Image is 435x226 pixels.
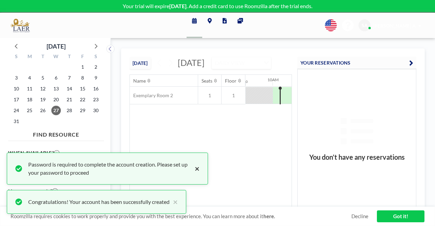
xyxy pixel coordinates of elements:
div: 10AM [267,77,279,82]
span: Saturday, August 2, 2025 [91,62,101,72]
span: Friday, August 1, 2025 [78,62,87,72]
span: Friday, August 15, 2025 [78,84,87,93]
span: Wednesday, August 27, 2025 [51,106,61,115]
span: Sunday, August 3, 2025 [12,73,21,83]
span: Saturday, August 30, 2025 [91,106,101,115]
span: Sunday, August 17, 2025 [12,95,21,104]
span: 1 [222,92,245,99]
span: 1 [198,92,221,99]
div: S [10,53,23,62]
span: Sunday, August 10, 2025 [12,84,21,93]
span: SA [362,22,368,29]
img: organization-logo [11,19,30,32]
div: M [23,53,36,62]
span: [DATE] [178,57,205,68]
span: Saturday, August 16, 2025 [91,84,101,93]
div: W [50,53,63,62]
span: [PERSON_NAME] A [373,23,416,29]
span: Tuesday, August 26, 2025 [38,106,48,115]
div: T [36,53,50,62]
span: Tuesday, August 12, 2025 [38,84,48,93]
span: DAILY VIEW [213,58,246,67]
span: Tuesday, August 5, 2025 [38,73,48,83]
span: Friday, August 29, 2025 [78,106,87,115]
div: F [76,53,89,62]
h3: You don’t have any reservations [298,153,416,161]
div: Name [133,78,146,84]
span: Monday, August 25, 2025 [25,106,34,115]
span: Saturday, August 9, 2025 [91,73,101,83]
span: Monday, August 4, 2025 [25,73,34,83]
span: Wednesday, August 6, 2025 [51,73,61,83]
span: Thursday, August 21, 2025 [65,95,74,104]
span: Saturday, August 23, 2025 [91,95,101,104]
span: Friday, August 22, 2025 [78,95,87,104]
span: Roomzilla requires cookies to work properly and provide you with the best experience. You can lea... [11,213,351,220]
h4: FIND RESOURCE [8,128,104,138]
a: here. [263,213,275,219]
div: Congratulations! Your account has been successfully created [28,198,170,206]
span: Tuesday, August 19, 2025 [38,95,48,104]
span: Friday, August 8, 2025 [78,73,87,83]
b: [DATE] [169,3,187,9]
div: Floor [225,78,237,84]
div: T [63,53,76,62]
div: 30 [244,80,248,84]
span: Sunday, August 24, 2025 [12,106,21,115]
span: Wednesday, August 13, 2025 [51,84,61,93]
span: Thursday, August 7, 2025 [65,73,74,83]
div: Password is required to complete the account creation. Please set up your password to proceed [28,160,191,177]
span: Wednesday, August 20, 2025 [51,95,61,104]
button: close [170,198,178,206]
button: [DATE] [129,57,151,69]
a: Got it! [377,210,424,222]
div: Search for option [212,57,271,69]
span: Sunday, August 31, 2025 [12,117,21,126]
button: YOUR RESERVATIONS [297,57,416,69]
a: Decline [351,213,368,220]
span: Thursday, August 14, 2025 [65,84,74,93]
div: [DATE] [47,41,66,51]
span: Monday, August 18, 2025 [25,95,34,104]
span: Monday, August 11, 2025 [25,84,34,93]
div: Seats [202,78,212,84]
span: Exemplary Room 2 [130,92,173,99]
div: S [89,53,102,62]
label: How many people? [8,188,58,194]
span: Thursday, August 28, 2025 [65,106,74,115]
input: Search for option [247,58,260,67]
button: close [191,160,199,177]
